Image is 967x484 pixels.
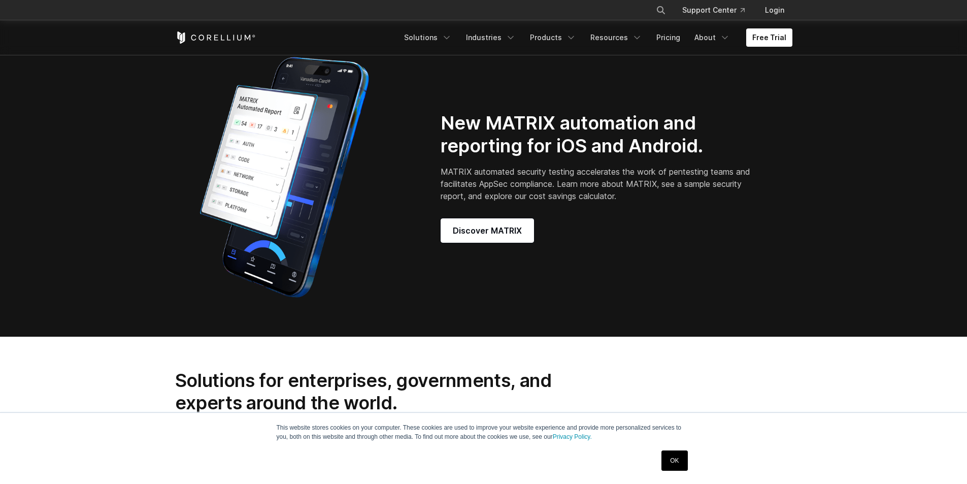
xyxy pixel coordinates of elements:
[175,50,393,304] img: Corellium_MATRIX_Hero_1_1x
[460,28,522,47] a: Industries
[757,1,792,19] a: Login
[524,28,582,47] a: Products
[277,423,691,441] p: This website stores cookies on your computer. These cookies are used to improve your website expe...
[398,28,458,47] a: Solutions
[441,166,754,202] p: MATRIX automated security testing accelerates the work of pentesting teams and facilitates AppSec...
[453,224,522,237] span: Discover MATRIX
[644,1,792,19] div: Navigation Menu
[553,433,592,440] a: Privacy Policy.
[398,28,792,47] div: Navigation Menu
[688,28,736,47] a: About
[746,28,792,47] a: Free Trial
[175,369,580,414] h2: Solutions for enterprises, governments, and experts around the world.
[584,28,648,47] a: Resources
[652,1,670,19] button: Search
[441,218,534,243] a: Discover MATRIX
[661,450,687,471] a: OK
[441,112,754,157] h2: New MATRIX automation and reporting for iOS and Android.
[674,1,753,19] a: Support Center
[650,28,686,47] a: Pricing
[175,31,256,44] a: Corellium Home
